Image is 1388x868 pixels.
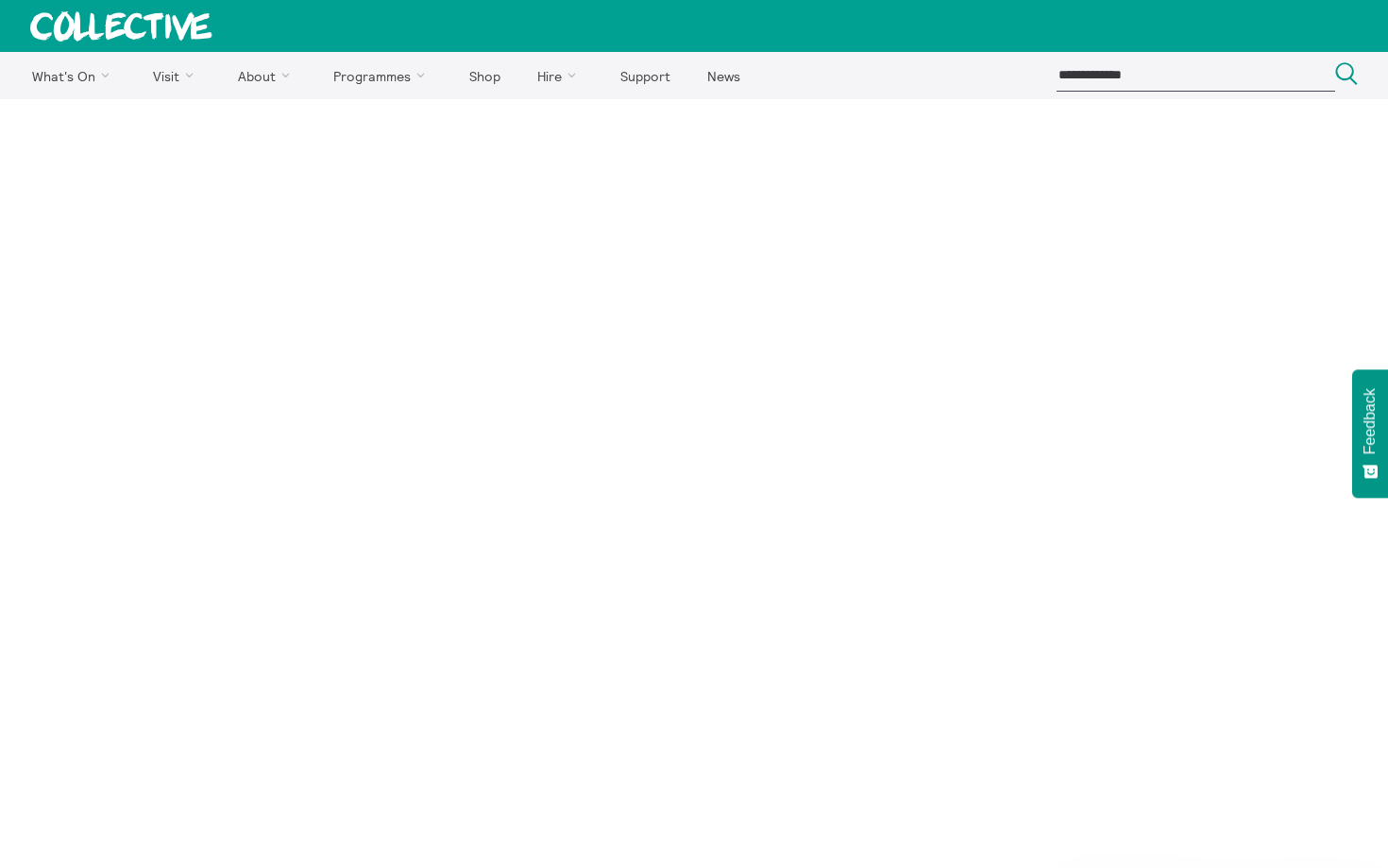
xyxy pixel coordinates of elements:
[521,52,601,99] a: Hire
[221,52,313,99] a: About
[452,52,516,99] a: Shop
[1352,369,1388,498] button: Feedback - Show survey
[603,52,686,99] a: Support
[317,52,449,99] a: Programmes
[1362,388,1379,454] span: Feedback
[15,52,133,99] a: What's On
[137,52,218,99] a: Visit
[690,52,756,99] a: News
